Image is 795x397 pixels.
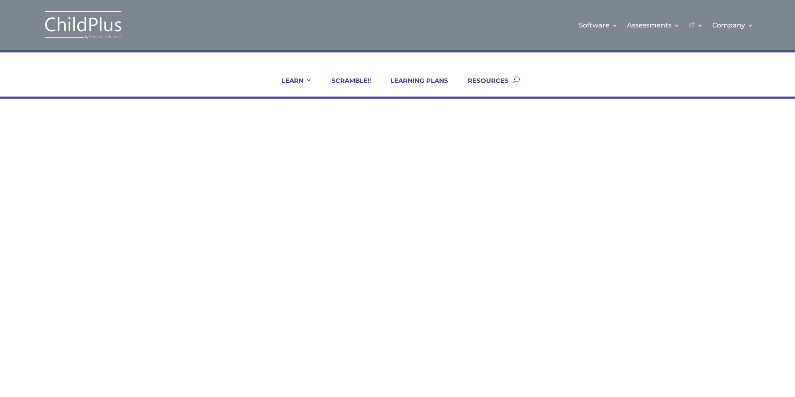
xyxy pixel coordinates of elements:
a: Company [712,8,753,42]
a: LEARN [271,77,312,97]
a: IT [689,8,703,42]
a: RESOURCES [457,77,509,97]
a: Assessments [627,8,680,42]
a: Software [579,8,618,42]
a: LEARNING PLANS [380,77,448,97]
a: SCRAMBLE!! [321,77,371,97]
